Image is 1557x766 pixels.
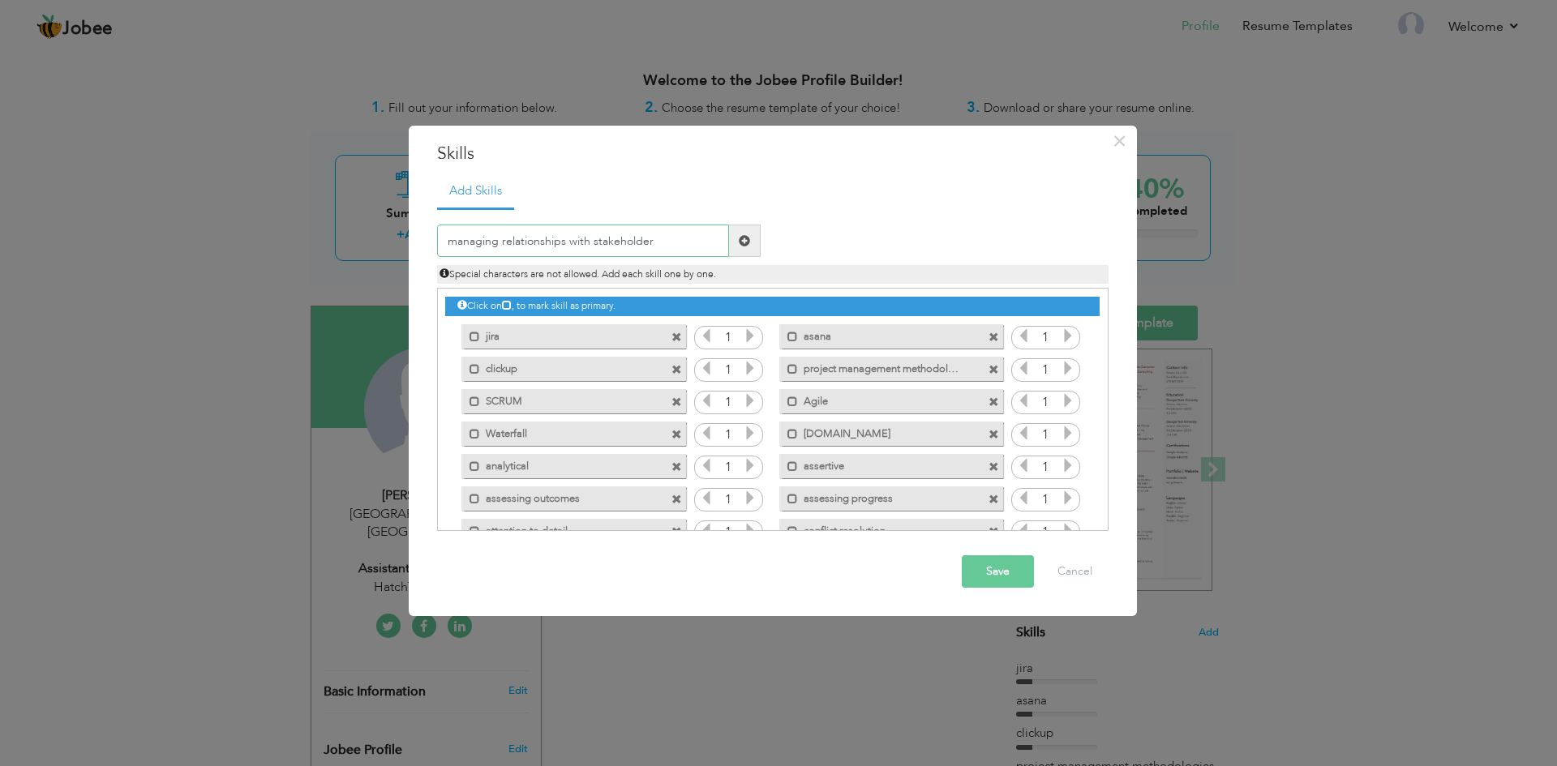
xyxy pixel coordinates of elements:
label: conflict resolution [798,519,962,539]
span: × [1113,126,1126,156]
label: assessing outcomes [480,486,644,507]
button: Save [962,555,1034,588]
div: Click on , to mark skill as primary. [445,297,1099,315]
button: Cancel [1041,555,1109,588]
label: attention to detail [480,519,644,539]
a: Add Skills [437,174,514,210]
label: analytical [480,454,644,474]
h3: Skills [437,142,1109,166]
label: assessing progress [798,486,962,507]
label: project management methodologies [798,357,962,377]
label: assertive [798,454,962,474]
label: Waterfall [480,422,644,442]
label: clickup [480,357,644,377]
label: SCRUM [480,389,644,409]
button: Close [1107,128,1133,154]
label: n8n.io [798,422,962,442]
label: Agile [798,389,962,409]
label: asana [798,324,962,344]
label: jira [480,324,644,344]
span: Special characters are not allowed. Add each skill one by one. [440,267,716,280]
